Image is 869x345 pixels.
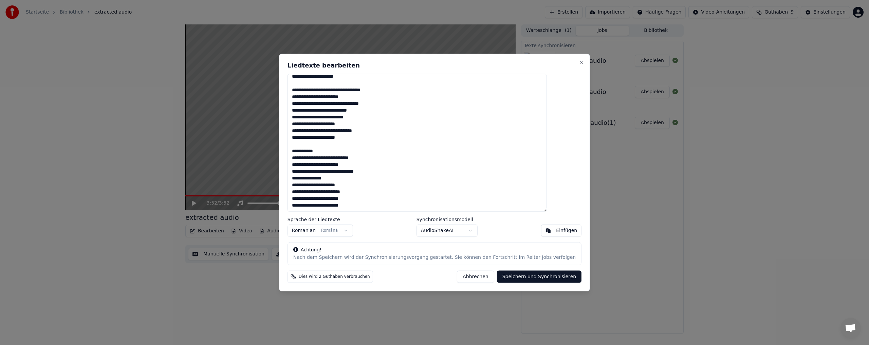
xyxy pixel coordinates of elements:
[497,271,582,283] button: Speichern und Synchronisieren
[556,227,577,234] div: Einfügen
[293,254,576,261] div: Nach dem Speichern wird der Synchronisierungsvorgang gestartet. Sie können den Fortschritt im Rei...
[288,62,581,68] h2: Liedtexte bearbeiten
[288,217,353,222] label: Sprache der Liedtexte
[417,217,478,222] label: Synchronisationsmodell
[293,247,576,253] div: Achtung!
[299,274,370,280] span: Dies wird 2 Guthaben verbrauchen
[457,271,494,283] button: Abbrechen
[541,225,581,237] button: Einfügen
